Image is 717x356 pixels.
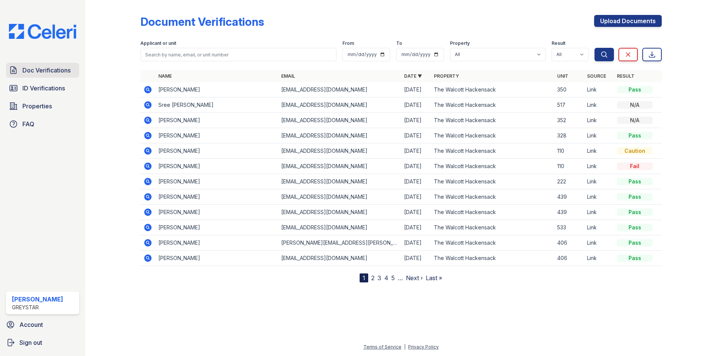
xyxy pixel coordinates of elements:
[554,205,584,220] td: 439
[450,40,470,46] label: Property
[431,143,554,159] td: The Walcott Hackensack
[434,73,459,79] a: Property
[406,274,423,282] a: Next ›
[22,84,65,93] span: ID Verifications
[401,251,431,266] td: [DATE]
[554,251,584,266] td: 406
[617,147,653,155] div: Caution
[6,63,79,78] a: Doc Verifications
[554,97,584,113] td: 517
[431,235,554,251] td: The Walcott Hackensack
[401,113,431,128] td: [DATE]
[140,48,336,61] input: Search by name, email, or unit number
[140,40,176,46] label: Applicant or unit
[554,235,584,251] td: 406
[584,159,614,174] td: Link
[278,220,401,235] td: [EMAIL_ADDRESS][DOMAIN_NAME]
[554,128,584,143] td: 328
[426,274,442,282] a: Last »
[155,251,278,266] td: [PERSON_NAME]
[617,73,634,79] a: Result
[554,174,584,189] td: 222
[554,220,584,235] td: 533
[617,193,653,201] div: Pass
[401,205,431,220] td: [DATE]
[554,159,584,174] td: 110
[155,97,278,113] td: Sree [PERSON_NAME]
[155,113,278,128] td: [PERSON_NAME]
[155,143,278,159] td: [PERSON_NAME]
[584,251,614,266] td: Link
[584,205,614,220] td: Link
[278,97,401,113] td: [EMAIL_ADDRESS][DOMAIN_NAME]
[278,128,401,143] td: [EMAIL_ADDRESS][DOMAIN_NAME]
[396,40,402,46] label: To
[584,113,614,128] td: Link
[22,120,34,129] span: FAQ
[401,143,431,159] td: [DATE]
[554,82,584,97] td: 350
[584,189,614,205] td: Link
[278,159,401,174] td: [EMAIL_ADDRESS][DOMAIN_NAME]
[360,273,368,282] div: 1
[404,73,422,79] a: Date ▼
[401,159,431,174] td: [DATE]
[617,132,653,139] div: Pass
[155,128,278,143] td: [PERSON_NAME]
[281,73,295,79] a: Email
[617,178,653,185] div: Pass
[401,97,431,113] td: [DATE]
[431,82,554,97] td: The Walcott Hackensack
[554,143,584,159] td: 110
[398,273,403,282] span: …
[278,113,401,128] td: [EMAIL_ADDRESS][DOMAIN_NAME]
[3,317,82,332] a: Account
[155,159,278,174] td: [PERSON_NAME]
[431,97,554,113] td: The Walcott Hackensack
[431,159,554,174] td: The Walcott Hackensack
[371,274,375,282] a: 2
[278,205,401,220] td: [EMAIL_ADDRESS][DOMAIN_NAME]
[552,40,565,46] label: Result
[401,174,431,189] td: [DATE]
[278,189,401,205] td: [EMAIL_ADDRESS][DOMAIN_NAME]
[431,113,554,128] td: The Walcott Hackensack
[3,335,82,350] a: Sign out
[617,239,653,247] div: Pass
[155,82,278,97] td: [PERSON_NAME]
[401,220,431,235] td: [DATE]
[363,344,401,350] a: Terms of Service
[278,251,401,266] td: [EMAIL_ADDRESS][DOMAIN_NAME]
[384,274,388,282] a: 4
[431,205,554,220] td: The Walcott Hackensack
[378,274,381,282] a: 3
[431,174,554,189] td: The Walcott Hackensack
[584,82,614,97] td: Link
[431,128,554,143] td: The Walcott Hackensack
[22,66,71,75] span: Doc Verifications
[6,81,79,96] a: ID Verifications
[342,40,354,46] label: From
[155,174,278,189] td: [PERSON_NAME]
[155,205,278,220] td: [PERSON_NAME]
[6,99,79,114] a: Properties
[278,143,401,159] td: [EMAIL_ADDRESS][DOMAIN_NAME]
[431,220,554,235] td: The Walcott Hackensack
[617,162,653,170] div: Fail
[140,15,264,28] div: Document Verifications
[401,82,431,97] td: [DATE]
[584,143,614,159] td: Link
[554,113,584,128] td: 352
[584,97,614,113] td: Link
[155,189,278,205] td: [PERSON_NAME]
[584,235,614,251] td: Link
[391,274,395,282] a: 5
[617,86,653,93] div: Pass
[617,224,653,231] div: Pass
[155,235,278,251] td: [PERSON_NAME]
[617,101,653,109] div: N/A
[584,174,614,189] td: Link
[584,128,614,143] td: Link
[278,174,401,189] td: [EMAIL_ADDRESS][DOMAIN_NAME]
[19,320,43,329] span: Account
